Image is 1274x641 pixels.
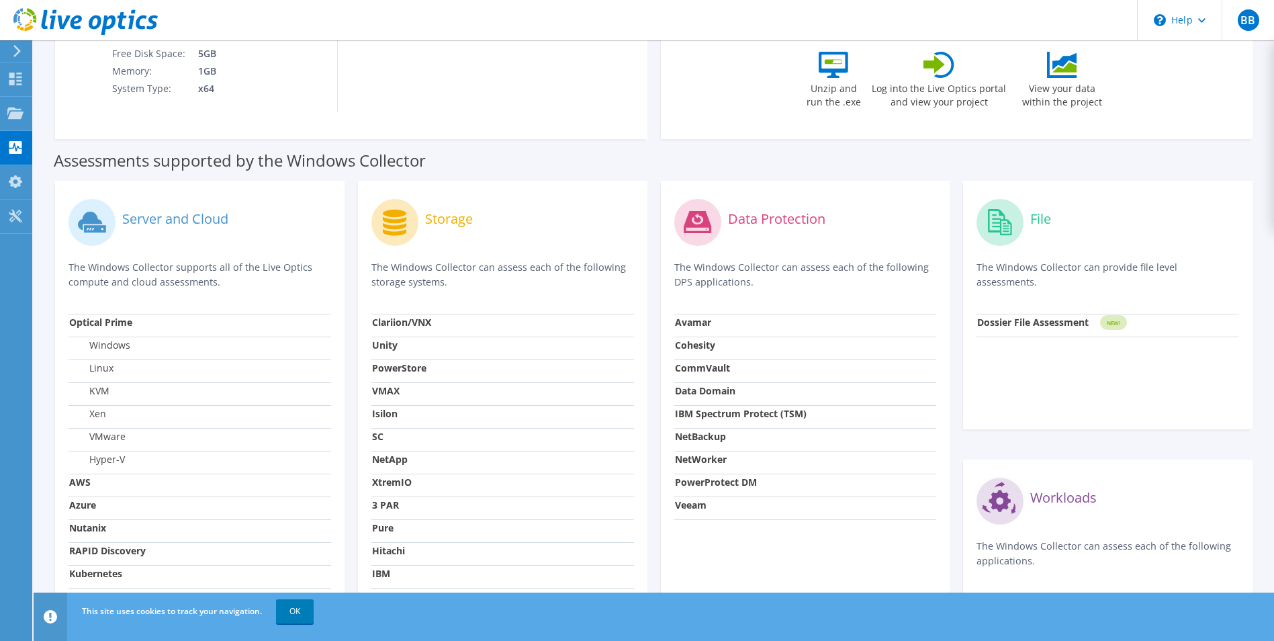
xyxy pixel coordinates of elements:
strong: Cohesity [675,339,715,351]
strong: Veeam [675,499,707,511]
label: Log into the Live Optics portal and view your project [871,78,1007,109]
label: KVM [69,384,109,398]
label: File [1030,212,1051,226]
strong: PowerStore [372,361,426,374]
strong: NetWorker [675,453,727,466]
strong: CommVault [675,361,730,374]
label: Linux [69,361,113,375]
strong: NetBackup [675,430,726,443]
td: Memory: [111,62,188,80]
p: The Windows Collector can assess each of the following storage systems. [371,260,634,290]
label: Data Protection [728,212,825,226]
span: BB [1238,9,1259,31]
strong: AWS [69,476,91,488]
strong: Nutanix [69,521,106,534]
strong: Hitachi [372,544,405,557]
svg: \n [1154,14,1166,26]
strong: Dossier File Assessment [977,316,1089,329]
strong: IBM [372,567,390,580]
strong: Unity [372,339,398,351]
strong: Clariion/VNX [372,316,431,329]
strong: RAPID Discovery [69,544,146,557]
tspan: NEW! [1107,319,1120,327]
p: The Windows Collector supports all of the Live Optics compute and cloud assessments. [69,260,331,290]
strong: Azure [69,499,96,511]
span: This site uses cookies to track your navigation. [82,605,262,617]
strong: VMAX [372,384,400,397]
td: System Type: [111,80,188,97]
label: Assessments supported by the Windows Collector [54,154,426,167]
strong: Isilon [372,407,398,420]
label: Windows [69,339,130,352]
label: Unzip and run the .exe [803,78,864,109]
strong: SC [372,430,383,443]
label: View your data within the project [1013,78,1110,109]
strong: Kubernetes [69,567,122,580]
a: OK [276,599,314,624]
label: VMware [69,430,126,443]
strong: Avamar [675,316,711,329]
strong: XtremIO [372,476,412,488]
label: Hyper-V [69,453,125,466]
td: Free Disk Space: [111,45,188,62]
td: 1GB [188,62,283,80]
label: Storage [425,212,473,226]
label: Workloads [1030,491,1097,505]
td: x64 [188,80,283,97]
strong: 3 PAR [372,499,399,511]
strong: PowerProtect DM [675,476,757,488]
strong: IBM Spectrum Protect (TSM) [675,407,807,420]
p: The Windows Collector can assess each of the following DPS applications. [674,260,937,290]
strong: Optical Prime [69,316,132,329]
label: Server and Cloud [122,212,228,226]
strong: Data Domain [675,384,735,397]
p: The Windows Collector can provide file level assessments. [976,260,1239,290]
strong: NetApp [372,453,408,466]
td: 5GB [188,45,283,62]
p: The Windows Collector can assess each of the following applications. [976,539,1239,568]
label: Xen [69,407,106,421]
strong: Pure [372,521,394,534]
